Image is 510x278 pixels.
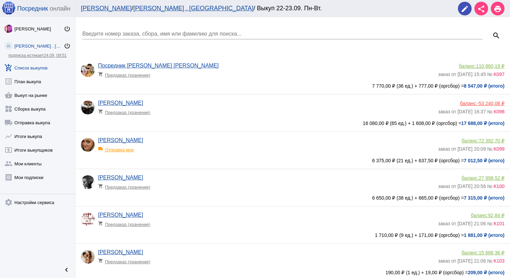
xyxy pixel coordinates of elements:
[81,121,505,126] div: 16 080,00 ₽ (65 ед.) + 1 608,00 ₽ (оргсбор) =
[81,101,95,114] img: vd2iKW0PW-FsqLi4RmhEwsCg2KrKpVNwsQFjmPRsT4HaO-m7wc8r3lMq2bEv28q2mqI8OJVjWDK1XKAm0SGrcN3D.jpg
[4,132,13,140] mat-icon: show_chart
[44,53,67,58] span: 24.09, 09:51
[477,5,485,13] mat-icon: share
[82,31,483,37] input: Введите номер заказа, сбора, имя или фамилию для поиска...
[438,138,505,143] div: баланс:
[477,101,505,106] span: -53 240,08 ₽
[81,83,505,89] div: 7 770,00 ₽ (36 ед.) + 777,00 ₽ (оргсбор) =
[98,258,105,263] mat-icon: shopping_cart
[479,175,505,181] span: 27 998,52 ₽
[81,175,95,189] img: 9bX9eWR0xDgCiTIhQTzpvXJIoeDPQLXe9CHnn3Gs1PGb3J-goD_dDXIagjGUYbFRmMTp9d7qhpcK6TVyPhbmsz2d.jpg
[4,160,13,168] mat-icon: group
[81,63,95,77] img: klfIT1i2k3saJfNGA6XPqTU7p5ZjdXiiDsm8fFA7nihaIQp9Knjm0Fohy3f__4ywE27KCYV1LPWaOQBexqZpekWk.jpg
[488,213,505,218] span: 92,84 ₽
[98,255,155,264] div: Предзаказ (хранение)
[81,270,505,275] div: 190,00 ₽ (1 ед.) + 19,00 ₽ (оргсбор) =
[50,5,70,12] span: онлайн
[464,195,505,201] b: 7 315,00 ₽ (итого)
[494,5,502,13] mat-icon: print
[492,31,500,40] mat-icon: search
[494,146,505,152] span: К099
[98,106,155,115] div: Предзаказ (хранение)
[4,91,13,99] mat-icon: shopping_basket
[81,5,132,12] a: [PERSON_NAME]
[438,175,505,181] div: баланс:
[479,250,505,255] span: 15 688,36 ₽
[438,106,505,114] div: заказ от [DATE] 16:37 №:
[479,138,505,143] span: 72 392,70 ₽
[438,250,505,255] div: баланс:
[81,213,95,226] img: bYWn7a2uN_jBt7b7lFvFqdIrLHK0GfgcQjDhssmd7wCA0XGtiEAMykEootjf7ckSRvSelHSjuanrXcUsHhfyuNEF.jpg
[81,158,505,163] div: 6 375,00 ₽ (21 ед.) + 637,50 ₽ (оргсбор) =
[81,138,95,152] img: lTMkEctRifZclLSmMfjPiqPo9_IitIQc7Zm9_kTpSvtuFf7FYwI_Wl6KSELaRxoJkUZJMTCIoWL9lUW6Yz6GDjvR.jpg
[494,72,505,77] span: К097
[81,232,505,238] div: 1 710,00 ₽ (9 ед.) + 171,00 ₽ (оргсбор) =
[133,5,253,12] a: [PERSON_NAME] . [GEOGRAPHIC_DATA]
[464,232,505,238] b: 1 881,00 ₽ (итого)
[476,63,505,69] span: 110 860,19 ₽
[464,158,505,163] b: 7 012,50 ₽ (итого)
[98,181,155,190] div: Предзаказ (хранение)
[14,43,64,49] div: [PERSON_NAME] . [GEOGRAPHIC_DATA]
[4,77,13,86] mat-icon: list_alt
[4,198,13,206] mat-icon: settings
[4,105,13,113] mat-icon: widgets
[98,184,105,189] mat-icon: shopping_cart
[17,5,48,12] span: Посредник
[98,137,143,143] a: [PERSON_NAME]
[81,195,505,201] div: 6 650,00 ₽ (38 ед.) + 665,00 ₽ (оргсбор) =
[64,25,71,32] mat-icon: power_settings_new
[4,146,13,154] mat-icon: local_atm
[4,173,13,181] mat-icon: receipt
[438,218,505,226] div: заказ от [DATE] 21:06 №:
[98,109,105,114] mat-icon: shopping_cart
[98,146,105,151] mat-icon: local_shipping
[494,184,505,189] span: К100
[438,255,505,264] div: заказ от [DATE] 21:06 №:
[98,221,105,226] mat-icon: shopping_cart
[438,181,505,189] div: заказ от [DATE] 20:56 №:
[98,63,219,68] a: Посредник [PERSON_NAME] [PERSON_NAME]
[438,63,505,69] div: баланс:
[438,213,505,218] div: баланс:
[98,72,105,77] mat-icon: shopping_cart
[8,53,66,58] a: подписка истекает24.09, 09:51
[98,249,143,255] a: [PERSON_NAME]
[81,5,451,12] div: / / Выкуп 22-23.09. Пн-Вт.
[98,212,143,218] a: [PERSON_NAME]
[494,109,505,114] span: К098
[98,143,155,152] div: Отправка мне
[14,26,64,31] div: [PERSON_NAME]
[464,83,505,89] b: 8 547,00 ₽ (итого)
[4,42,13,50] img: community_200.png
[438,143,505,152] div: заказ от [DATE] 20:09 №:
[438,101,505,106] div: баланс:
[98,69,155,78] div: Предзаказ (хранение)
[81,250,95,264] img: e78SHcMQxUdyZPSmMuqhNNSihG5qwqpCvo9g4MOCF4FTeRBVJFDFa5Ue9I0hMuL5lN3RLiAO5xl6ZtzinHj_WwJj.jpg
[4,64,13,72] mat-icon: add_shopping_cart
[461,121,505,126] b: 17 688,00 ₽ (итого)
[98,100,143,106] a: [PERSON_NAME]
[468,270,505,275] b: 209,00 ₽ (итого)
[64,42,71,49] mat-icon: power_settings_new
[62,266,71,274] mat-icon: chevron_left
[4,118,13,127] mat-icon: local_shipping
[494,221,505,226] span: К101
[461,5,469,13] mat-icon: edit
[98,175,143,180] a: [PERSON_NAME]
[98,218,155,227] div: Предзаказ (хранение)
[2,1,15,15] img: apple-icon-60x60.png
[438,69,505,77] div: заказ от [DATE] 15:45 №:
[4,25,13,33] img: 73xLq58P2BOqs-qIllg3xXCtabieAB0OMVER0XTxHpc0AjG-Rb2SSuXsq4It7hEfqgBcQNho.jpg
